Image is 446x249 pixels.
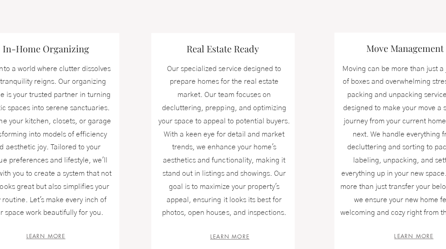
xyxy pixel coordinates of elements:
a: LEARN MORE [26,232,66,239]
span: LEARN MORE [394,232,433,240]
a: LEARN MORE [394,232,433,239]
span: LEARN MORE [26,232,66,240]
span: Our specialized service designed to prepare homes for the real estate market. Our team focuses on... [158,65,290,217]
a: LEARN MORE [210,233,249,240]
h3: Real Estate Ready [168,42,277,55]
